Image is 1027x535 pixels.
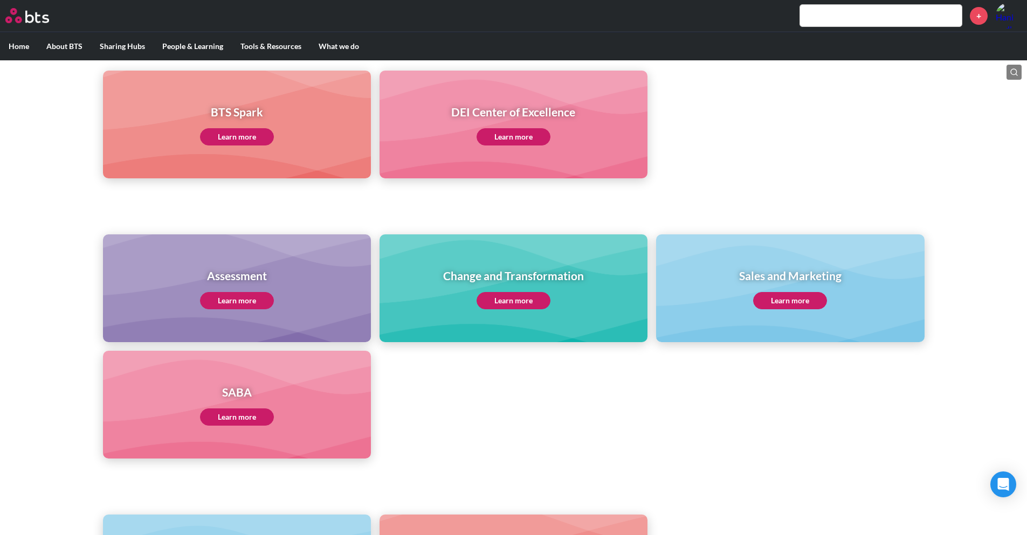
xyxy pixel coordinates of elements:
h1: BTS Spark [200,104,274,120]
div: Open Intercom Messenger [990,471,1016,497]
a: Learn more [477,128,550,145]
label: About BTS [38,32,91,60]
label: People & Learning [154,32,232,60]
a: Learn more [200,408,274,426]
label: Tools & Resources [232,32,310,60]
h1: DEI Center of Excellence [451,104,575,120]
a: Learn more [753,292,827,309]
a: + [970,7,988,25]
a: Learn more [200,128,274,145]
a: Profile [996,3,1022,29]
label: Sharing Hubs [91,32,154,60]
h1: Sales and Marketing [739,268,842,283]
a: Go home [5,8,69,23]
a: Learn more [477,292,550,309]
label: What we do [310,32,368,60]
a: Learn more [200,292,274,309]
h1: Assessment [200,268,274,283]
img: Hani Fadlallah [996,3,1022,29]
h1: SABA [200,384,274,400]
img: BTS Logo [5,8,49,23]
h1: Change and Transformation [443,268,584,283]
